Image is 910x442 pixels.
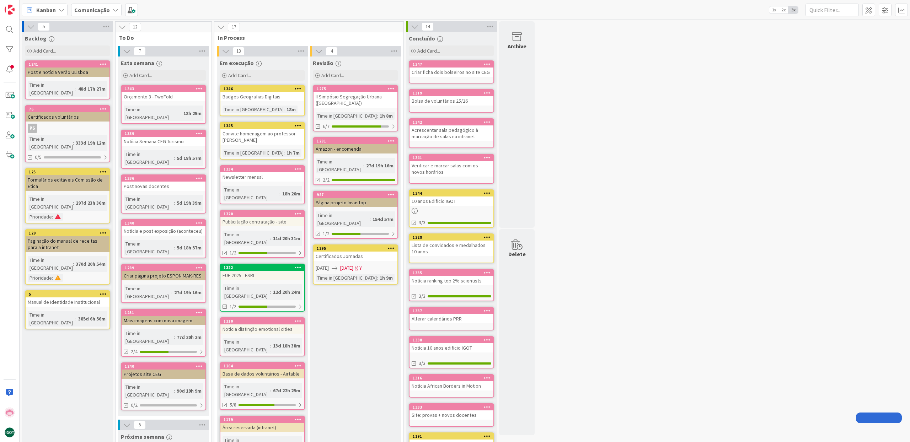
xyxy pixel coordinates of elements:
[409,381,493,390] div: Notícia African Borders in Motion
[508,42,526,50] div: Archive
[74,199,107,207] div: 297d 23h 36m
[220,129,304,145] div: Convite homenagem ao professor [PERSON_NAME]
[220,363,304,378] div: 1264Base de dados voluntários - Airtable
[122,220,205,236] div: 1340Notícia e post exposição (aconteceu)
[220,92,304,101] div: Badges Geografias Digitais
[26,124,109,133] div: PS
[5,408,15,417] img: MR
[119,34,203,41] span: To Do
[28,256,73,272] div: Time in [GEOGRAPHIC_DATA]
[175,244,203,252] div: 5d 18h 57m
[131,348,138,355] span: 2/4
[314,252,397,261] div: Certificados Jornadas
[124,329,174,345] div: Time in [GEOGRAPHIC_DATA]
[378,112,395,120] div: 1h 8m
[134,47,146,55] span: 7
[805,4,859,16] input: Quick Filter...
[122,309,205,316] div: 1251
[316,158,363,173] div: Time in [GEOGRAPHIC_DATA]
[317,139,397,144] div: 1281
[181,109,182,117] span: :
[175,387,203,395] div: 90d 19h 9m
[124,150,174,166] div: Time in [GEOGRAPHIC_DATA]
[174,333,175,341] span: :
[122,265,205,271] div: 1289
[26,236,109,252] div: Paginação do manual de receitas para a intranet
[409,234,493,256] div: 1328Lista de convidados e medalhados 10 anos
[122,226,205,236] div: Notícia e post exposição (aconteceu)
[223,383,270,398] div: Time in [GEOGRAPHIC_DATA]
[413,155,493,160] div: 1341
[122,130,205,146] div: 1339Notícia Semana CEG Turismo
[129,72,152,79] span: Add Card...
[413,91,493,96] div: 1319
[52,274,53,282] span: :
[74,139,107,147] div: 333d 19h 12m
[76,315,107,323] div: 385d 6h 56m
[171,289,172,296] span: :
[409,337,493,343] div: 1338
[29,231,109,236] div: 129
[220,416,304,423] div: 1179
[29,169,109,174] div: 125
[409,119,493,141] div: 1342Acrescentar sala pedagógico à marcação de salas na intranet
[26,61,109,68] div: 1241
[76,85,107,93] div: 48d 17h 27m
[409,196,493,206] div: 10 anos Edifício IGOT
[323,123,330,130] span: 6/7
[409,155,493,161] div: 1341
[314,138,397,144] div: 1281
[29,292,109,297] div: 5
[174,387,175,395] span: :
[508,250,526,258] div: Delete
[220,324,304,334] div: Notícia distinção emotional cities
[26,61,109,77] div: 1241Post e notícia Verão ULisboa
[271,288,302,296] div: 12d 20h 24m
[363,162,364,169] span: :
[224,319,304,324] div: 1310
[409,35,435,42] span: Concluído
[220,86,304,101] div: 1346Badges Geografias Digitais
[314,192,397,198] div: 987
[359,264,362,272] div: Y
[314,198,397,207] div: Página projeto Invastop
[409,404,493,420] div: 1333Site: provas + novos docentes
[409,241,493,256] div: Lista de convidados e medalhados 10 anos
[314,138,397,153] div: 1281Amazon - encomenda
[33,48,56,54] span: Add Card...
[224,363,304,368] div: 1264
[224,123,304,128] div: 1345
[232,47,245,55] span: 13
[409,155,493,177] div: 1341Verificar e marcar salas com os novos horários
[285,106,298,113] div: 18m
[223,186,279,201] div: Time in [GEOGRAPHIC_DATA]
[175,154,203,162] div: 5d 18h 57m
[223,106,284,113] div: Time in [GEOGRAPHIC_DATA]
[230,249,236,257] span: 1/2
[409,119,493,125] div: 1342
[314,192,397,207] div: 987Página projeto Invastop
[174,199,175,207] span: :
[271,387,302,394] div: 67d 22h 25m
[413,120,493,125] div: 1342
[125,265,205,270] div: 1289
[409,270,493,276] div: 1335
[175,199,203,207] div: 5d 19h 39m
[29,62,109,67] div: 1241
[769,6,779,14] span: 1x
[409,234,493,241] div: 1328
[28,274,52,282] div: Prioridade
[413,434,493,439] div: 1191
[220,211,304,217] div: 1320
[73,199,74,207] span: :
[124,240,174,255] div: Time in [GEOGRAPHIC_DATA]
[131,401,138,409] span: 0/2
[220,172,304,182] div: Newsletter mensal
[316,274,377,282] div: Time in [GEOGRAPHIC_DATA]
[26,291,109,297] div: 5
[409,410,493,420] div: Site: provas + novos docentes
[422,22,434,31] span: 14
[28,81,75,97] div: Time in [GEOGRAPHIC_DATA]
[779,6,788,14] span: 2x
[174,244,175,252] span: :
